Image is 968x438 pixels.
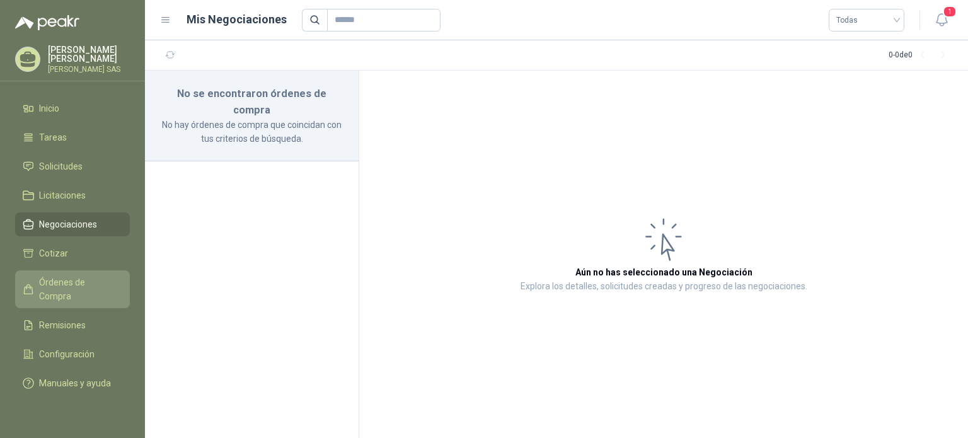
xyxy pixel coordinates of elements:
[575,265,752,279] h3: Aún no has seleccionado una Negociación
[39,159,83,173] span: Solicitudes
[39,275,118,303] span: Órdenes de Compra
[39,188,86,202] span: Licitaciones
[15,342,130,366] a: Configuración
[943,6,957,18] span: 1
[39,246,68,260] span: Cotizar
[39,130,67,144] span: Tareas
[15,371,130,395] a: Manuales y ayuda
[48,66,130,73] p: [PERSON_NAME] SAS
[39,318,86,332] span: Remisiones
[160,86,343,118] h3: No se encontraron órdenes de compra
[15,241,130,265] a: Cotizar
[836,11,897,30] span: Todas
[15,183,130,207] a: Licitaciones
[15,125,130,149] a: Tareas
[15,212,130,236] a: Negociaciones
[15,154,130,178] a: Solicitudes
[39,101,59,115] span: Inicio
[930,9,953,32] button: 1
[39,217,97,231] span: Negociaciones
[889,45,953,66] div: 0 - 0 de 0
[15,313,130,337] a: Remisiones
[15,270,130,308] a: Órdenes de Compra
[39,376,111,390] span: Manuales y ayuda
[15,15,79,30] img: Logo peakr
[187,11,287,28] h1: Mis Negociaciones
[15,96,130,120] a: Inicio
[48,45,130,63] p: [PERSON_NAME] [PERSON_NAME]
[39,347,95,361] span: Configuración
[160,118,343,146] p: No hay órdenes de compra que coincidan con tus criterios de búsqueda.
[521,279,807,294] p: Explora los detalles, solicitudes creadas y progreso de las negociaciones.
